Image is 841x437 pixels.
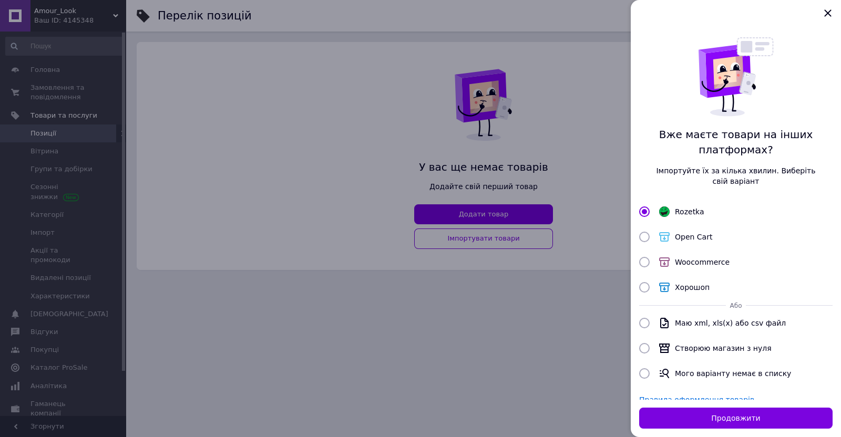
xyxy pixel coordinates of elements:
[675,283,710,292] span: Хорошоп
[819,4,837,22] button: Закрыть
[656,127,816,157] span: Вже маєте товари на інших платформах?
[639,408,833,429] button: Продовжити
[675,233,712,241] span: Open Cart
[675,207,704,216] span: Rozetka
[675,369,791,378] span: Мого варіанту немає в списку
[656,165,816,186] span: Імпортуйте їх за кілька хвилин. Виберіть свій варіант
[675,319,786,327] span: Маю xml, xls(x) або csv файл
[675,344,772,352] span: Створюю магазин з нуля
[675,258,730,266] span: Woocommerce
[639,396,754,404] a: Правила оформлення товарів
[730,302,742,309] span: Або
